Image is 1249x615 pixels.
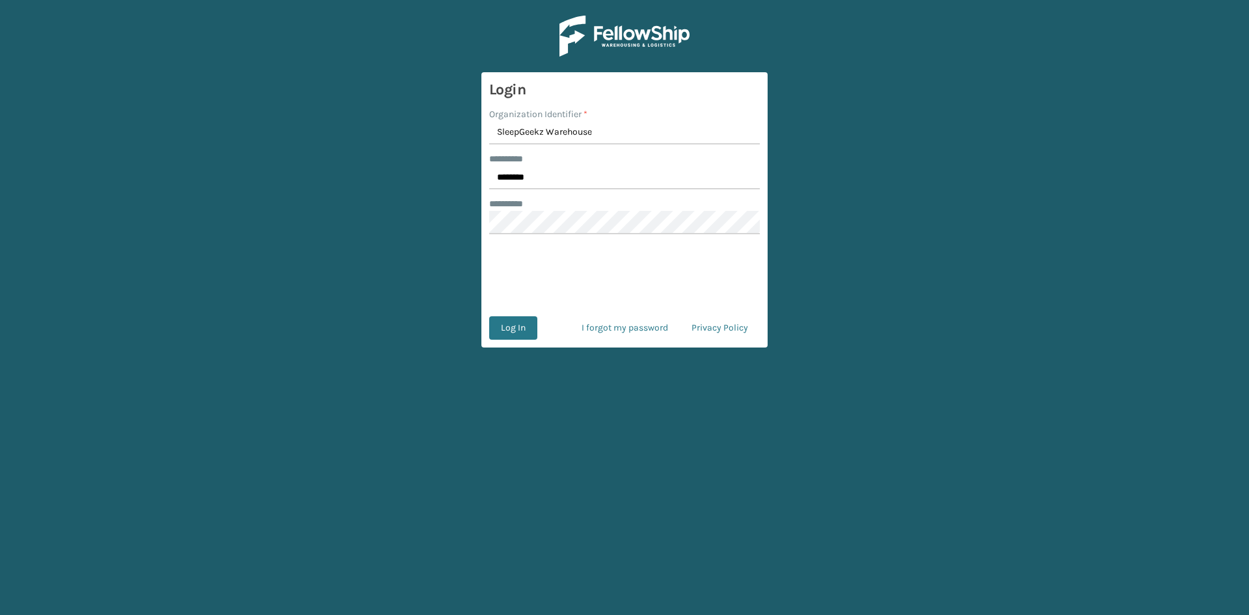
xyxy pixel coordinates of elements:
[489,80,760,100] h3: Login
[526,250,723,301] iframe: reCAPTCHA
[559,16,690,57] img: Logo
[570,316,680,340] a: I forgot my password
[489,316,537,340] button: Log In
[680,316,760,340] a: Privacy Policy
[489,107,587,121] label: Organization Identifier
